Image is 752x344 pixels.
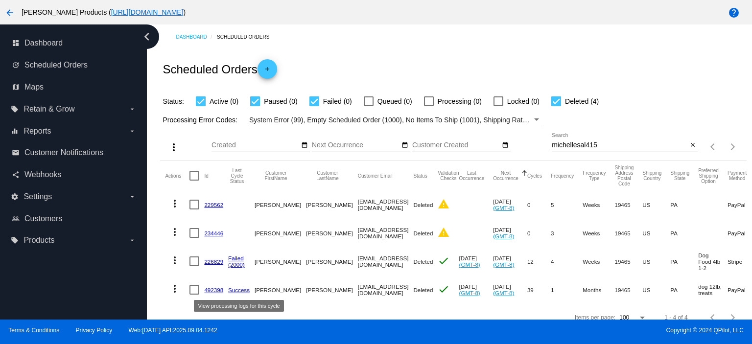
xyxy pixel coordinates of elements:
mat-cell: [DATE] [493,219,527,247]
mat-cell: 0 [527,190,551,219]
mat-cell: Weeks [583,219,614,247]
mat-icon: more_vert [168,141,180,153]
button: Change sorting for Id [204,173,208,179]
a: (GMT-8) [493,261,514,268]
mat-icon: date_range [502,141,509,149]
mat-cell: [DATE] [493,275,527,304]
a: share Webhooks [12,167,136,183]
mat-icon: date_range [301,141,308,149]
mat-select: Items per page: [619,315,647,321]
span: [PERSON_NAME] Products ( ) [22,8,186,16]
a: 226829 [204,258,223,265]
mat-icon: more_vert [169,254,181,266]
mat-icon: more_vert [169,283,181,295]
span: Deleted [413,258,433,265]
mat-cell: [DATE] [459,275,493,304]
h2: Scheduled Orders [163,59,277,79]
i: settings [11,193,19,201]
button: Change sorting for ShippingState [670,170,689,181]
button: Change sorting for PaymentMethod.Type [728,170,747,181]
i: people_outline [12,215,20,223]
button: Change sorting for LastOccurrenceUtc [459,170,485,181]
mat-cell: 19465 [614,219,642,247]
button: Previous page [704,308,723,327]
mat-header-cell: Actions [165,161,189,190]
button: Change sorting for LastProcessingCycleId [228,168,246,184]
input: Created [211,141,300,149]
button: Change sorting for Frequency [551,173,574,179]
a: (2000) [228,261,245,268]
mat-cell: 19465 [614,190,642,219]
div: Items per page: [575,314,615,321]
a: dashboard Dashboard [12,35,136,51]
mat-cell: [PERSON_NAME] [255,247,306,275]
mat-icon: help [728,7,740,19]
mat-icon: add [261,66,273,77]
mat-cell: US [642,247,670,275]
span: Processing Error Codes: [163,116,237,124]
mat-cell: [EMAIL_ADDRESS][DOMAIN_NAME] [358,219,414,247]
mat-cell: [EMAIL_ADDRESS][DOMAIN_NAME] [358,275,414,304]
i: local_offer [11,236,19,244]
mat-cell: PA [670,219,698,247]
span: Locked (0) [507,95,540,107]
span: Settings [23,192,52,201]
input: Search [552,141,687,149]
mat-icon: date_range [401,141,408,149]
mat-cell: PA [670,190,698,219]
i: chevron_left [139,29,155,45]
span: Copyright © 2024 QPilot, LLC [384,327,744,334]
mat-select: Filter by Processing Error Codes [249,114,541,126]
button: Change sorting for CustomerLastName [306,170,349,181]
a: (GMT-8) [459,290,480,296]
i: arrow_drop_down [128,105,136,113]
span: Queued (0) [377,95,412,107]
div: 1 - 4 of 4 [664,314,687,321]
i: email [12,149,20,157]
mat-cell: [PERSON_NAME] [306,247,357,275]
span: Retain & Grow [23,105,74,114]
a: map Maps [12,79,136,95]
mat-cell: 1 [551,275,583,304]
a: Privacy Policy [76,327,113,334]
a: (GMT-8) [493,290,514,296]
a: update Scheduled Orders [12,57,136,73]
span: Deleted (4) [565,95,599,107]
mat-cell: [DATE] [493,190,527,219]
a: Scheduled Orders [217,29,278,45]
span: Dashboard [24,39,63,47]
i: arrow_drop_down [128,193,136,201]
mat-cell: 4 [551,247,583,275]
button: Change sorting for Status [413,173,427,179]
a: people_outline Customers [12,211,136,227]
button: Previous page [704,137,723,157]
button: Change sorting for FrequencyType [583,170,606,181]
a: 229562 [204,202,223,208]
a: [URL][DOMAIN_NAME] [111,8,184,16]
mat-cell: [DATE] [493,247,527,275]
mat-cell: [PERSON_NAME] [255,275,306,304]
a: Success [228,287,250,293]
mat-icon: warning [438,227,449,238]
span: Maps [24,83,44,92]
span: Active (0) [210,95,238,107]
i: dashboard [12,39,20,47]
mat-cell: Weeks [583,190,614,219]
a: (GMT-8) [493,233,514,239]
i: update [12,61,20,69]
input: Next Occurrence [312,141,400,149]
mat-icon: check [438,255,449,267]
button: Change sorting for CustomerFirstName [255,170,297,181]
mat-icon: check [438,283,449,295]
mat-cell: Dog Food 4lb 1-2 [698,247,728,275]
button: Next page [723,308,743,327]
mat-header-cell: Validation Checks [438,161,459,190]
mat-cell: 0 [527,219,551,247]
span: Status: [163,97,184,105]
mat-cell: [EMAIL_ADDRESS][DOMAIN_NAME] [358,190,414,219]
mat-cell: [PERSON_NAME] [306,190,357,219]
i: equalizer [11,127,19,135]
mat-cell: [PERSON_NAME] [306,275,357,304]
a: 492398 [204,287,223,293]
span: Deleted [413,230,433,236]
